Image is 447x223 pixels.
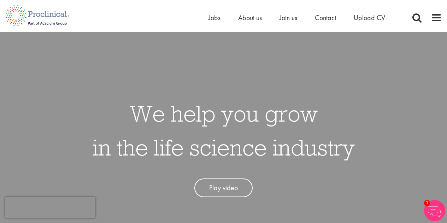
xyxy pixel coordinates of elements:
h1: We help you grow in the life science industry [93,96,355,164]
a: Play video [194,178,253,197]
a: Jobs [208,13,220,22]
span: 1 [424,200,430,206]
a: About us [238,13,262,22]
a: Join us [280,13,297,22]
img: Chatbot [424,200,445,221]
a: Upload CV [354,13,385,22]
a: Contact [315,13,336,22]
